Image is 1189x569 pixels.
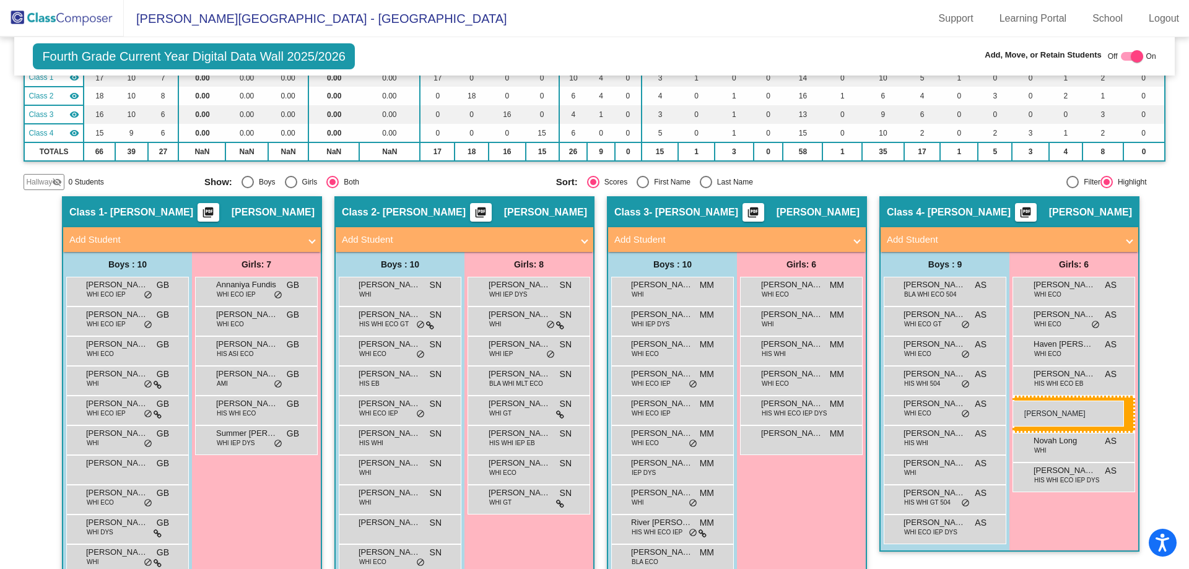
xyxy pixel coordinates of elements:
td: 0.00 [308,124,359,142]
mat-icon: picture_as_pdf [746,206,760,224]
td: 0 [420,124,455,142]
td: 0.00 [268,87,309,105]
td: 4 [559,105,588,124]
td: 0 [420,105,455,124]
td: 4 [587,68,614,87]
span: MM [700,279,714,292]
span: 0 Students [68,176,103,188]
span: - [PERSON_NAME] [649,206,738,219]
td: 6 [862,87,904,105]
div: Scores [599,176,627,188]
span: do_not_disturb_alt [416,320,425,330]
span: do_not_disturb_alt [546,350,555,360]
span: MM [830,338,844,351]
span: [PERSON_NAME] [232,206,315,219]
td: 58 [783,142,822,161]
td: 1 [715,105,754,124]
td: 8 [148,87,179,105]
td: 5 [978,142,1012,161]
td: 9 [587,142,614,161]
td: 1 [1082,87,1123,105]
span: WHI ECO IEP [217,290,256,299]
td: 15 [783,124,822,142]
td: 0.00 [225,68,268,87]
td: 15 [526,142,559,161]
span: [PERSON_NAME] [1034,279,1095,291]
td: 2 [1082,68,1123,87]
td: 10 [115,105,148,124]
span: Class 3 [28,109,53,120]
td: Sarah Nichols - Nichols [24,87,83,105]
mat-panel-title: Add Student [887,233,1117,247]
span: Class 4 [887,206,921,219]
span: GB [287,279,299,292]
span: [PERSON_NAME] [777,206,860,219]
td: 0 [678,124,715,142]
td: 0.00 [359,124,420,142]
span: do_not_disturb_alt [961,350,970,360]
td: 1 [715,87,754,105]
td: NaN [225,142,268,161]
td: 5 [642,124,678,142]
mat-panel-title: Add Student [342,233,572,247]
td: 0 [940,105,978,124]
td: NaN [178,142,225,161]
span: [PERSON_NAME] [1049,206,1132,219]
div: First Name [649,176,690,188]
td: 0.00 [359,105,420,124]
span: Class 2 [28,90,53,102]
td: 4 [904,87,941,105]
td: 1 [822,142,862,161]
td: NaN [359,142,420,161]
span: Haven [PERSON_NAME] [1034,338,1095,350]
mat-radio-group: Select an option [556,176,899,188]
span: SN [430,308,442,321]
div: Boys : 10 [608,252,737,277]
span: AS [1105,308,1117,321]
span: WHI ECO [217,319,244,329]
span: do_not_disturb_alt [961,320,970,330]
span: Class 1 [28,72,53,83]
td: 0 [978,68,1012,87]
span: [PERSON_NAME] [359,279,420,291]
td: 3 [642,105,678,124]
span: MM [830,279,844,292]
span: GB [157,279,169,292]
span: WHI ECO IEP [87,319,126,329]
td: 1 [715,124,754,142]
span: WHI IEP DYS [489,290,528,299]
td: 0 [615,105,642,124]
td: 2 [1082,124,1123,142]
span: BLA WHI ECO 504 [904,290,956,299]
td: 35 [862,142,904,161]
td: 0 [1049,105,1082,124]
mat-panel-title: Add Student [69,233,300,247]
mat-icon: visibility [69,91,79,101]
div: Filter [1079,176,1100,188]
td: 0 [978,105,1012,124]
span: MM [700,338,714,351]
a: Learning Portal [990,9,1077,28]
td: Grace Burkett - Burkett [24,68,83,87]
td: NaN [308,142,359,161]
span: AS [975,338,986,351]
td: 0 [754,124,783,142]
td: 15 [84,124,115,142]
mat-icon: visibility [69,72,79,82]
td: 3 [715,142,754,161]
td: 0 [822,124,862,142]
span: [PERSON_NAME] [504,206,587,219]
div: Highlight [1113,176,1147,188]
td: 0.00 [178,124,225,142]
div: Both [339,176,359,188]
span: do_not_disturb_alt [546,320,555,330]
div: Boys : 10 [63,252,192,277]
span: [PERSON_NAME] [359,338,420,350]
td: 1 [940,68,978,87]
td: 0 [1123,87,1165,105]
span: SN [560,279,572,292]
td: 0.00 [308,68,359,87]
td: 17 [420,142,455,161]
td: 15 [526,124,559,142]
td: 4 [587,87,614,105]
